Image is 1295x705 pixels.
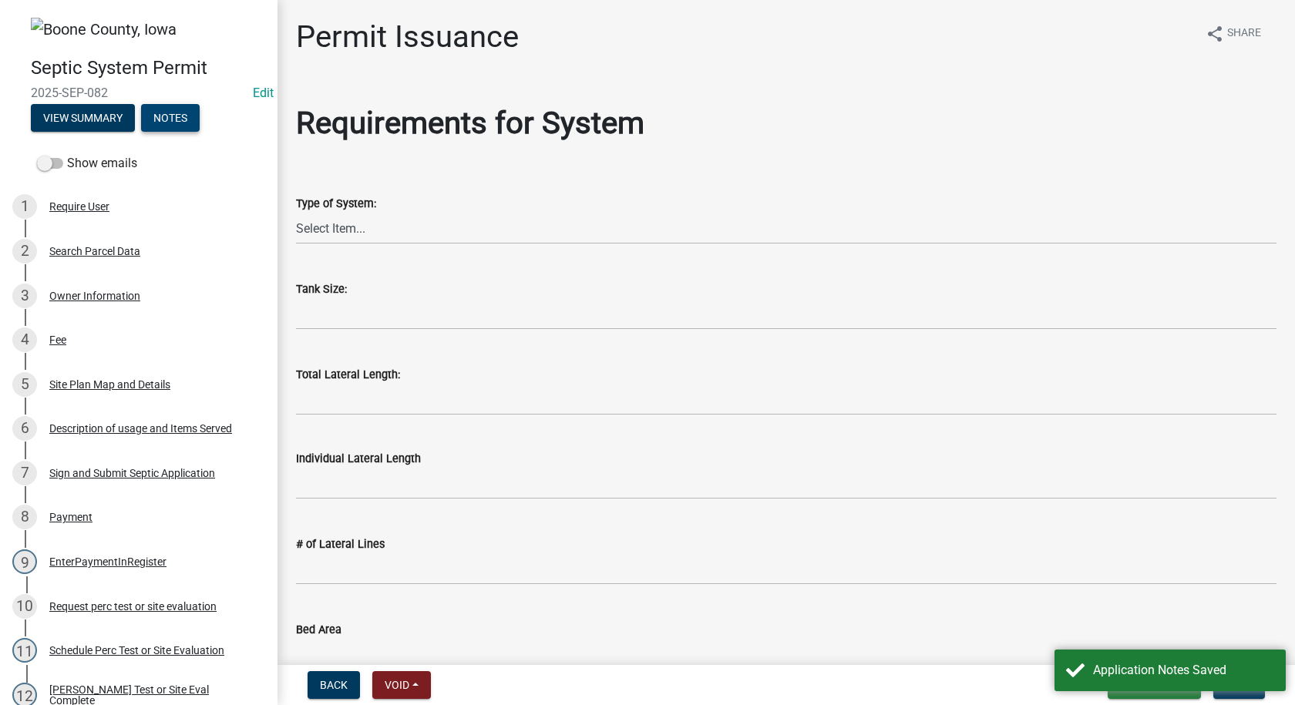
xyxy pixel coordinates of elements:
[49,601,217,612] div: Request perc test or site evaluation
[31,18,177,41] img: Boone County, Iowa
[296,625,341,636] label: Bed Area
[12,638,37,663] div: 11
[372,671,431,699] button: Void
[12,416,37,441] div: 6
[49,423,232,434] div: Description of usage and Items Served
[49,468,215,478] div: Sign and Submit Septic Application
[1093,661,1274,680] div: Application Notes Saved
[141,104,200,132] button: Notes
[49,201,109,212] div: Require User
[385,679,409,691] span: Void
[1227,25,1261,43] span: Share
[12,505,37,529] div: 8
[296,284,347,295] label: Tank Size:
[31,86,247,100] span: 2025-SEP-082
[308,671,360,699] button: Back
[296,370,400,381] label: Total Lateral Length:
[31,57,265,79] h4: Septic System Permit
[296,105,644,141] b: Requirements for System
[296,18,519,55] h1: Permit Issuance
[12,372,37,397] div: 5
[253,86,274,100] a: Edit
[12,549,37,574] div: 9
[12,594,37,619] div: 10
[320,679,348,691] span: Back
[49,246,140,257] div: Search Parcel Data
[253,86,274,100] wm-modal-confirm: Edit Application Number
[296,454,421,465] label: Individual Lateral Length
[12,194,37,219] div: 1
[296,539,385,550] label: # of Lateral Lines
[296,199,376,210] label: Type of System:
[49,290,140,301] div: Owner Information
[37,154,137,173] label: Show emails
[49,334,66,345] div: Fee
[12,461,37,485] div: 7
[49,556,166,567] div: EnterPaymentInRegister
[31,112,135,125] wm-modal-confirm: Summary
[1206,25,1224,43] i: share
[49,379,170,390] div: Site Plan Map and Details
[12,284,37,308] div: 3
[49,645,224,656] div: Schedule Perc Test or Site Evaluation
[12,239,37,264] div: 2
[31,104,135,132] button: View Summary
[1193,18,1273,49] button: shareShare
[12,327,37,352] div: 4
[49,512,92,522] div: Payment
[141,112,200,125] wm-modal-confirm: Notes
